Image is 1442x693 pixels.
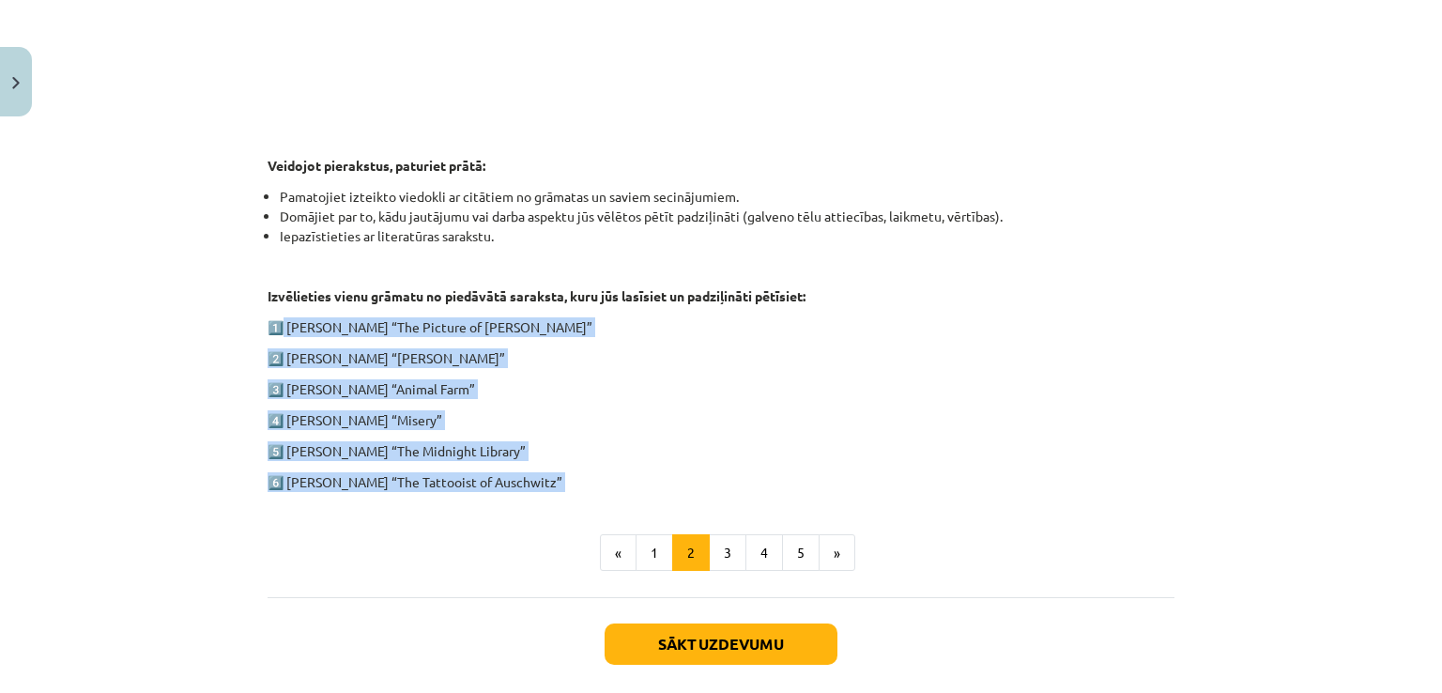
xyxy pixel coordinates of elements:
button: » [819,534,855,572]
p: 3️⃣ [PERSON_NAME] “Animal Farm” [268,379,1174,399]
button: 5 [782,534,820,572]
strong: Veidojot pierakstus, paturiet prātā: [268,157,485,174]
nav: Page navigation example [268,534,1174,572]
p: 6️⃣ [PERSON_NAME] “The Tattooist of Auschwitz” [268,472,1174,492]
p: 5️⃣ [PERSON_NAME] “The Midnight Library” [268,441,1174,461]
button: Sākt uzdevumu [605,624,837,665]
button: « [600,534,637,572]
button: 1 [636,534,673,572]
p: 4️⃣ [PERSON_NAME] “Misery” [268,410,1174,430]
button: 4 [745,534,783,572]
p: 1️⃣ [PERSON_NAME] “The Picture of [PERSON_NAME]” [268,317,1174,337]
button: 3 [709,534,746,572]
li: Domājiet par to, kādu jautājumu vai darba aspektu jūs vēlētos pētīt padziļināti (galveno tēlu att... [280,207,1174,226]
img: icon-close-lesson-0947bae3869378f0d4975bcd49f059093ad1ed9edebbc8119c70593378902aed.svg [12,77,20,89]
li: Iepazīstieties ar literatūras sarakstu. [280,226,1174,246]
strong: Izvēlieties vienu grāmatu no piedāvātā saraksta, kuru jūs lasīsiet un padziļināti pētīsiet: [268,287,805,304]
button: 2 [672,534,710,572]
li: Pamatojiet izteikto viedokli ar citātiem no grāmatas un saviem secinājumiem. [280,187,1174,207]
p: 2️⃣ [PERSON_NAME] “[PERSON_NAME]” [268,348,1174,368]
